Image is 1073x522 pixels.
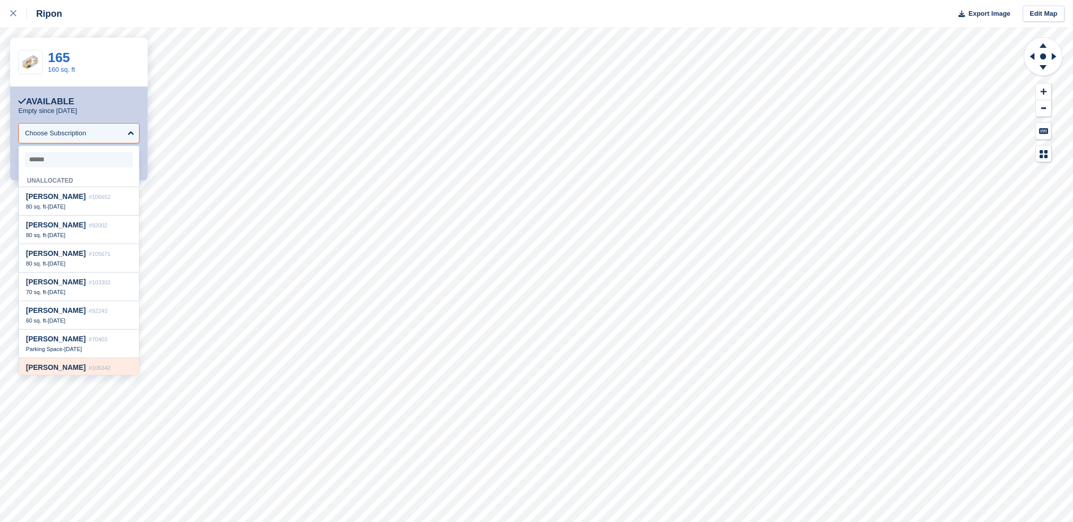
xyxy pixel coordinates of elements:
span: #103302 [89,279,111,285]
span: [PERSON_NAME] [26,306,86,314]
span: 160 sq. ft [26,374,49,381]
span: #92243 [89,308,107,314]
button: Export Image [953,6,1011,22]
span: #92002 [89,222,107,228]
span: [DATE] [48,260,66,267]
span: [DATE] [48,317,66,324]
button: Keyboard Shortcuts [1036,123,1052,139]
a: 165 [48,50,70,65]
div: - [26,374,132,381]
span: [DATE] [51,374,69,381]
p: Empty since [DATE] [18,107,77,115]
span: [PERSON_NAME] [26,278,86,286]
div: - [26,203,132,210]
span: [PERSON_NAME] [26,221,86,229]
div: - [26,288,132,296]
div: Unallocated [19,171,139,187]
span: 60 sq. ft [26,317,46,324]
span: [DATE] [48,232,66,238]
a: 160 sq. ft [48,66,75,73]
div: Ripon [27,8,62,20]
span: #106342 [89,365,111,371]
div: - [26,231,132,239]
img: SCA-160sqft.jpg [19,54,42,70]
span: [DATE] [64,346,82,352]
div: - [26,345,132,353]
span: [DATE] [48,289,66,295]
button: Map Legend [1036,146,1052,162]
button: Zoom In [1036,83,1052,100]
a: Edit Map [1023,6,1065,22]
span: Export Image [969,9,1010,19]
div: - [26,260,132,267]
div: Choose Subscription [25,128,86,138]
span: Parking Space [26,346,63,352]
span: 70 sq. ft [26,289,46,295]
span: [PERSON_NAME] [26,363,86,371]
span: #70403 [89,336,107,342]
span: #106652 [89,194,111,200]
div: - [26,317,132,324]
span: [PERSON_NAME] [26,335,86,343]
span: [PERSON_NAME] [26,249,86,257]
div: Available [18,97,74,107]
span: #105671 [89,251,111,257]
span: [PERSON_NAME] [26,192,86,200]
span: [DATE] [48,204,66,210]
span: 80 sq. ft [26,204,46,210]
span: 80 sq. ft [26,232,46,238]
span: 80 sq. ft [26,260,46,267]
button: Zoom Out [1036,100,1052,117]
